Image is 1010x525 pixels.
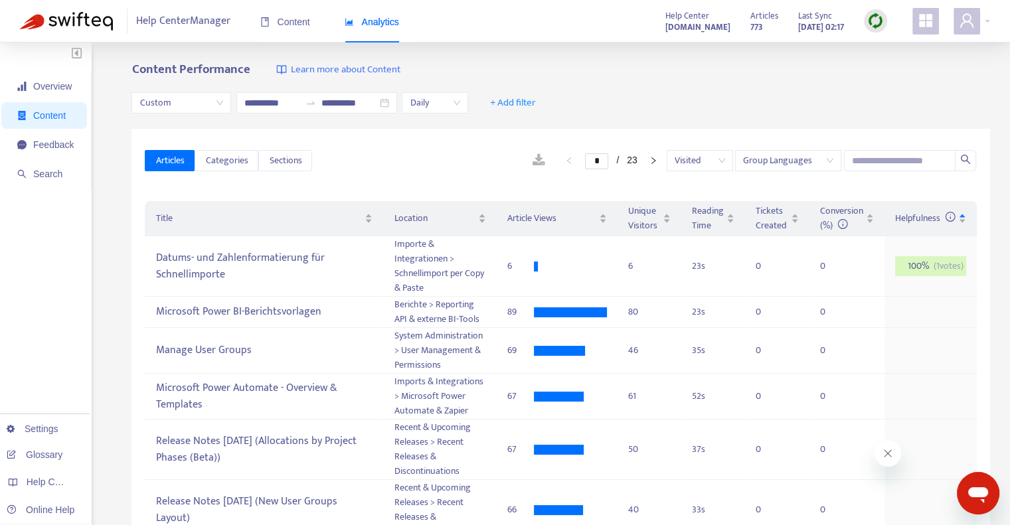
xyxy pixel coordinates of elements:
span: Articles [750,9,778,23]
span: appstore [918,13,934,29]
div: 37 s [692,442,734,457]
span: Help Centers [27,477,81,487]
img: Swifteq [20,12,113,31]
td: Berichte > Reporting API & externe BI-Tools [383,297,496,328]
span: Content [260,17,310,27]
span: right [649,157,657,165]
div: 35 s [692,343,734,358]
td: Imports & Integrations > Microsoft Power Automate & Zapier [383,374,496,419]
div: 0 [820,442,847,457]
a: Settings [7,423,58,434]
div: 0 [756,343,782,358]
span: Categories [205,153,248,168]
button: Articles [145,150,195,171]
div: 100 % [895,256,966,276]
span: Feedback [33,139,74,150]
span: to [305,98,316,108]
div: 89 [507,305,534,319]
div: 50 [628,442,671,457]
div: 23 s [692,259,734,273]
button: Sections [258,150,312,171]
div: 0 [756,305,782,319]
span: Tickets Created [756,204,788,233]
span: Search [33,169,62,179]
span: Helpfulness [895,210,956,226]
strong: [DATE] 02:17 [798,20,844,35]
img: sync.dc5367851b00ba804db3.png [867,13,884,29]
span: user [959,13,975,29]
div: 0 [820,305,847,319]
div: 0 [756,502,782,517]
div: 69 [507,343,534,358]
button: + Add filter [480,92,546,113]
div: 6 [507,259,534,273]
span: Overview [33,81,72,92]
img: image-link [276,64,287,75]
span: message [17,140,27,149]
button: right [643,153,664,169]
div: 33 s [692,502,734,517]
li: Next Page [643,153,664,169]
a: Glossary [7,449,62,460]
span: Last Sync [798,9,832,23]
th: Location [383,201,496,236]
li: Previous Page [558,153,580,169]
div: 66 [507,502,534,517]
span: Custom [139,93,223,113]
span: swap-right [305,98,316,108]
span: Sections [269,153,301,168]
span: Daily [410,93,460,113]
div: 67 [507,442,534,457]
span: book [260,17,270,27]
div: 0 [756,389,782,404]
span: container [17,111,27,120]
div: 52 s [692,389,734,404]
iframe: Nachricht schließen [875,440,901,467]
div: 6 [628,259,671,273]
span: Conversion (%) [820,203,863,233]
span: signal [17,82,27,91]
th: Article Views [497,201,618,236]
div: Release Notes [DATE] (Allocations by Project Phases (Beta)) [155,430,373,469]
td: Recent & Upcoming Releases > Recent Releases & Discontinuations [383,419,496,480]
span: ( 1 votes) [934,259,964,273]
button: Categories [195,150,258,171]
span: Title [155,211,362,226]
div: 0 [756,259,782,273]
span: left [565,157,573,165]
div: Microsoft Power Automate - Overview & Templates [155,377,373,415]
span: Articles [155,153,184,168]
td: System Administration > User Management & Permissions [383,328,496,374]
b: Content Performance [131,59,250,80]
th: Title [145,201,383,236]
span: Help Center Manager [136,9,230,34]
a: [DOMAIN_NAME] [665,19,730,35]
div: 40 [628,502,671,517]
strong: [DOMAIN_NAME] [665,20,730,35]
span: Analytics [345,17,399,27]
div: 0 [820,343,847,358]
div: 0 [820,502,847,517]
span: search [17,169,27,179]
iframe: Schaltfläche zum Öffnen des Messaging-Fensters [957,472,999,514]
div: Manage User Groups [155,340,373,362]
button: left [558,153,580,169]
li: 1/23 [585,153,637,169]
span: Unique Visitors [628,204,661,233]
span: Article Views [507,211,596,226]
span: area-chart [345,17,354,27]
div: Microsoft Power BI-Berichtsvorlagen [155,301,373,323]
th: Tickets Created [745,201,809,236]
div: 61 [628,389,671,404]
span: Visited [675,151,725,171]
div: 0 [820,389,847,404]
td: Importe & Integrationen > Schnellimport per Copy & Paste [383,236,496,297]
span: / [616,155,619,165]
div: Datums- und Zahlenformatierung für Schnellimporte [155,247,373,285]
span: Content [33,110,66,121]
a: Learn more about Content [276,62,400,78]
span: Help Center [665,9,709,23]
span: Location [394,211,475,226]
span: Group Languages [743,151,833,171]
div: 0 [756,442,782,457]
